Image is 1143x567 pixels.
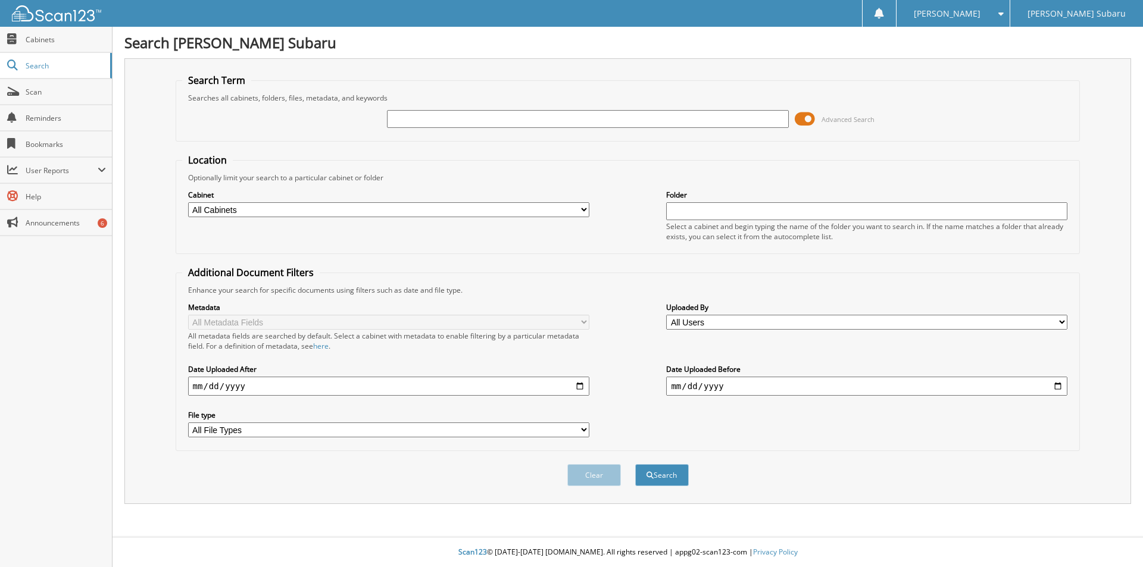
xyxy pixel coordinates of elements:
[666,221,1067,242] div: Select a cabinet and begin typing the name of the folder you want to search in. If the name match...
[182,285,1074,295] div: Enhance your search for specific documents using filters such as date and file type.
[666,377,1067,396] input: end
[26,192,106,202] span: Help
[1028,10,1126,17] span: [PERSON_NAME] Subaru
[666,190,1067,200] label: Folder
[182,93,1074,103] div: Searches all cabinets, folders, files, metadata, and keywords
[188,331,589,351] div: All metadata fields are searched by default. Select a cabinet with metadata to enable filtering b...
[666,302,1067,312] label: Uploaded By
[182,173,1074,183] div: Optionally limit your search to a particular cabinet or folder
[26,218,106,228] span: Announcements
[182,74,251,87] legend: Search Term
[26,87,106,97] span: Scan
[26,165,98,176] span: User Reports
[12,5,101,21] img: scan123-logo-white.svg
[822,115,875,124] span: Advanced Search
[26,61,104,71] span: Search
[313,341,329,351] a: here
[188,410,589,420] label: File type
[914,10,980,17] span: [PERSON_NAME]
[567,464,621,486] button: Clear
[26,113,106,123] span: Reminders
[26,139,106,149] span: Bookmarks
[458,547,487,557] span: Scan123
[635,464,689,486] button: Search
[182,266,320,279] legend: Additional Document Filters
[124,33,1131,52] h1: Search [PERSON_NAME] Subaru
[188,364,589,374] label: Date Uploaded After
[666,364,1067,374] label: Date Uploaded Before
[113,538,1143,567] div: © [DATE]-[DATE] [DOMAIN_NAME]. All rights reserved | appg02-scan123-com |
[188,377,589,396] input: start
[753,547,798,557] a: Privacy Policy
[98,218,107,228] div: 6
[26,35,106,45] span: Cabinets
[1083,510,1143,567] iframe: Chat Widget
[182,154,233,167] legend: Location
[188,190,589,200] label: Cabinet
[188,302,589,312] label: Metadata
